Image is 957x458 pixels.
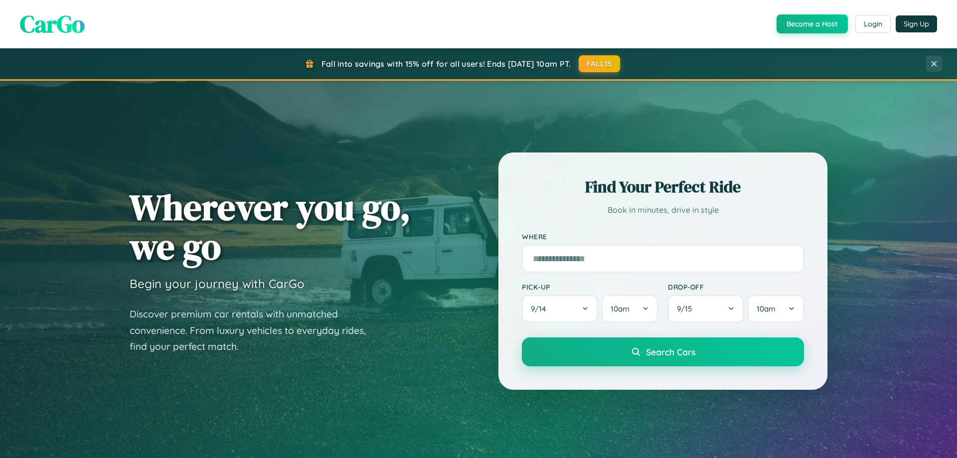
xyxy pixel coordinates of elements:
[20,7,85,40] span: CarGo
[130,306,379,355] p: Discover premium car rentals with unmatched convenience. From luxury vehicles to everyday rides, ...
[611,304,630,313] span: 10am
[130,276,305,291] h3: Begin your journey with CarGo
[321,59,571,69] span: Fall into savings with 15% off for all users! Ends [DATE] 10am PT.
[668,283,804,291] label: Drop-off
[677,304,697,313] span: 9 / 15
[668,295,744,322] button: 9/15
[522,283,658,291] label: Pick-up
[646,346,695,357] span: Search Cars
[757,304,776,313] span: 10am
[522,232,804,241] label: Where
[855,15,891,33] button: Login
[522,203,804,217] p: Book in minutes, drive in style
[777,14,848,33] button: Become a Host
[579,55,621,72] button: FALL15
[522,176,804,198] h2: Find Your Perfect Ride
[522,337,804,366] button: Search Cars
[531,304,551,313] span: 9 / 14
[522,295,598,322] button: 9/14
[130,187,411,266] h1: Wherever you go, we go
[602,295,658,322] button: 10am
[896,15,937,32] button: Sign Up
[748,295,804,322] button: 10am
